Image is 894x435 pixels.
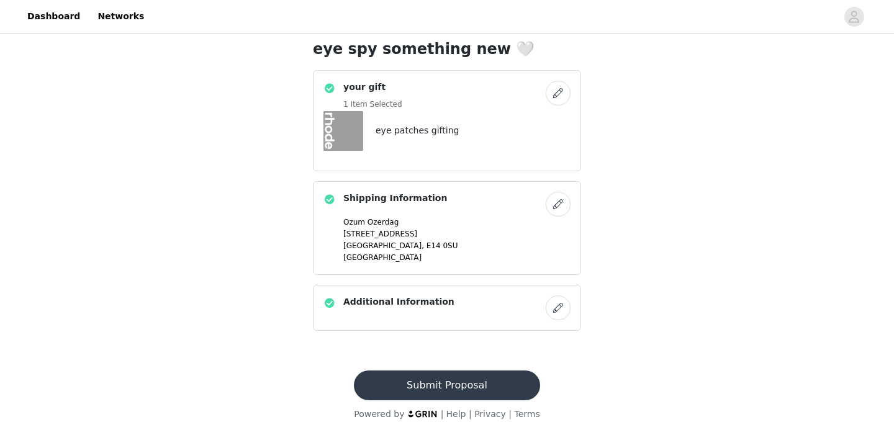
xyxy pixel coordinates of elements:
[313,70,581,171] div: your gift
[343,81,402,94] h4: your gift
[354,409,404,419] span: Powered by
[343,192,447,205] h4: Shipping Information
[313,181,581,275] div: Shipping Information
[313,285,581,331] div: Additional Information
[376,124,459,137] h4: eye patches gifting
[343,252,571,263] p: [GEOGRAPHIC_DATA]
[514,409,540,419] a: Terms
[469,409,472,419] span: |
[441,409,444,419] span: |
[427,241,458,250] span: E14 0SU
[354,370,540,400] button: Submit Proposal
[343,241,424,250] span: [GEOGRAPHIC_DATA],
[90,2,151,30] a: Networks
[343,99,402,110] h5: 1 Item Selected
[474,409,506,419] a: Privacy
[343,295,454,308] h4: Additional Information
[848,7,860,27] div: avatar
[313,38,581,60] h1: eye spy something new 🤍
[323,111,363,151] img: eye patches gifting
[20,2,88,30] a: Dashboard
[407,410,438,418] img: logo
[508,409,512,419] span: |
[446,409,466,419] a: Help
[343,228,571,240] p: [STREET_ADDRESS]
[343,217,571,228] p: Ozum Ozerdag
